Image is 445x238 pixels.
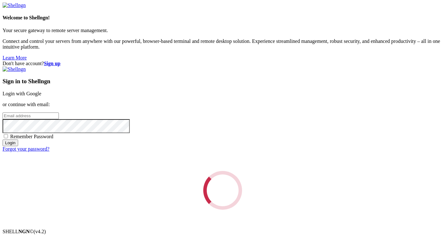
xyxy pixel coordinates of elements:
[4,134,8,138] input: Remember Password
[3,139,18,146] input: Login
[3,55,27,60] a: Learn More
[34,229,46,234] span: 4.2.0
[3,112,59,119] input: Email address
[18,229,30,234] b: NGN
[3,28,442,33] p: Your secure gateway to remote server management.
[3,61,442,66] div: Don't have account?
[3,38,442,50] p: Connect and control your servers from anywhere with our powerful, browser-based terminal and remo...
[3,102,442,107] p: or continue with email:
[3,146,49,152] a: Forgot your password?
[3,91,41,96] a: Login with Google
[3,66,26,72] img: Shellngn
[3,229,46,234] span: SHELL ©
[3,15,442,21] h4: Welcome to Shellngn!
[10,134,53,139] span: Remember Password
[3,3,26,8] img: Shellngn
[203,171,242,210] div: Loading...
[44,61,60,66] a: Sign up
[3,78,442,85] h3: Sign in to Shellngn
